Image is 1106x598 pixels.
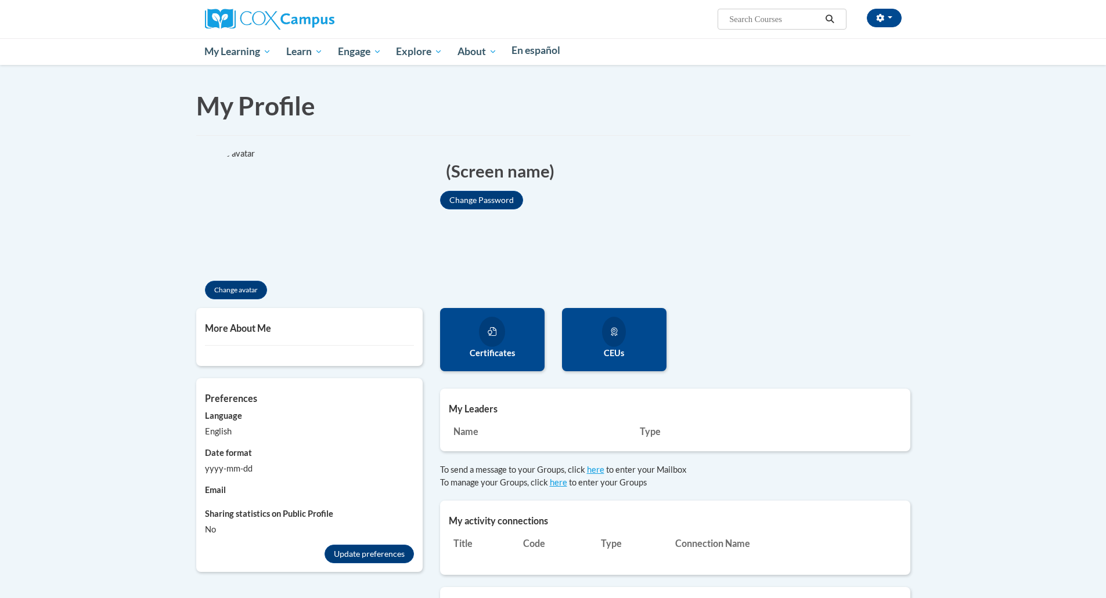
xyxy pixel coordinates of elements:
span: My Learning [204,45,271,59]
div: English [205,425,414,438]
a: here [587,465,604,474]
h5: My Leaders [449,403,902,414]
div: No [205,523,414,536]
span: To send a message to your Groups, click [440,465,585,474]
th: Title [449,532,519,554]
label: CEUs [571,347,658,360]
label: Certificates [449,347,536,360]
h5: Preferences [205,393,414,404]
i:  [824,15,835,24]
span: Learn [286,45,323,59]
th: Code [518,532,596,554]
button: Search [821,12,838,26]
a: here [550,477,567,487]
label: Email [205,484,414,496]
button: Change Password [440,191,523,209]
button: Change avatar [205,281,267,299]
span: to enter your Groups [569,477,647,487]
a: Explore [388,38,450,65]
a: Engage [330,38,389,65]
a: Learn [279,38,330,65]
span: About [457,45,497,59]
label: Date format [205,447,414,459]
th: Type [635,420,800,443]
th: Name [449,420,636,443]
label: Language [205,409,414,422]
button: Update preferences [325,545,414,563]
a: My Learning [197,38,279,65]
th: Type [596,532,671,554]
a: En español [505,38,568,63]
th: Connection Name [671,532,878,554]
img: profile avatar [196,147,324,275]
span: Engage [338,45,381,59]
div: Click to change the profile picture [196,147,324,275]
h5: More About Me [205,322,414,334]
span: To manage your Groups, click [440,477,548,487]
span: Explore [396,45,442,59]
img: Cox Campus [205,9,334,30]
span: to enter your Mailbox [606,465,686,474]
div: yyyy-mm-dd [205,462,414,475]
div: Main menu [188,38,919,65]
input: Search Courses [728,12,821,26]
h5: My activity connections [449,515,902,526]
span: En español [511,44,560,56]
span: My Profile [196,90,315,121]
button: Account Settings [867,9,902,27]
label: Sharing statistics on Public Profile [205,508,414,520]
span: (Screen name) [446,159,554,183]
a: Cox Campus [205,13,334,23]
a: About [450,38,505,65]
